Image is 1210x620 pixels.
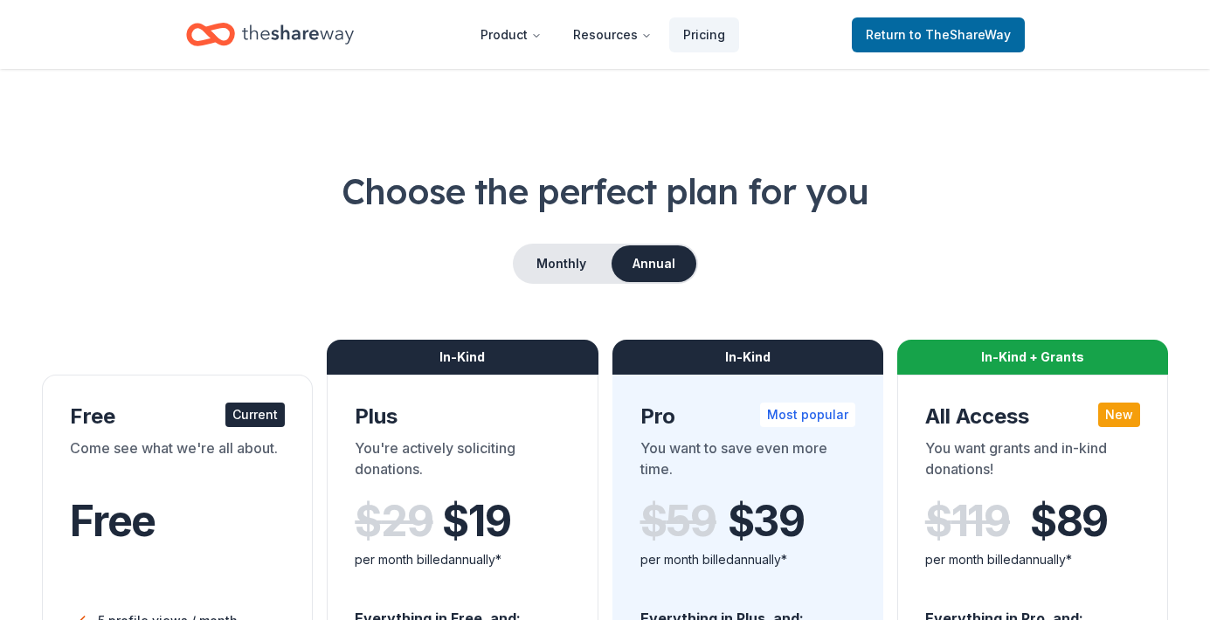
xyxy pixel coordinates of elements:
button: Resources [559,17,666,52]
span: Return [866,24,1011,45]
div: per month billed annually* [355,549,570,570]
div: In-Kind [327,340,598,375]
div: Free [70,403,285,431]
h1: Choose the perfect plan for you [42,167,1168,216]
span: Free [70,495,156,547]
a: Home [186,14,354,55]
a: Returnto TheShareWay [852,17,1025,52]
span: $ 89 [1030,497,1108,546]
button: Product [467,17,556,52]
span: $ 19 [442,497,510,546]
div: per month billed annually* [925,549,1140,570]
button: Monthly [515,245,608,282]
div: You want grants and in-kind donations! [925,437,1140,486]
div: Current [225,403,285,427]
div: per month billed annually* [640,549,855,570]
div: All Access [925,403,1140,431]
div: In-Kind + Grants [897,340,1168,375]
div: Most popular [760,403,855,427]
div: You're actively soliciting donations. [355,437,570,486]
div: In-Kind [612,340,883,375]
nav: Main [467,14,739,55]
div: You want to save even more time. [640,437,855,486]
a: Pricing [669,17,739,52]
div: New [1098,403,1140,427]
div: Come see what we're all about. [70,437,285,486]
div: Plus [355,403,570,431]
button: Annual [612,245,696,282]
span: to TheShareWay [909,27,1011,42]
span: $ 39 [728,497,805,546]
div: Pro [640,403,855,431]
